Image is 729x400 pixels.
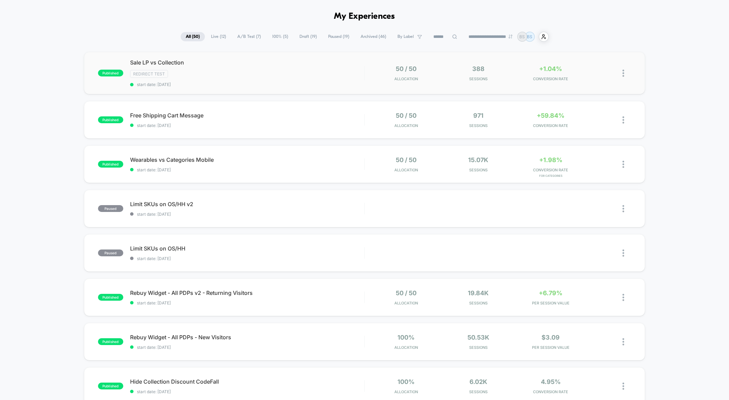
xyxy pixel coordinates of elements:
span: All ( 50 ) [181,32,205,41]
span: Allocation [394,301,418,305]
span: 100% ( 5 ) [267,32,293,41]
span: Rebuy Widget - All PDPs - New Visitors [130,334,364,341]
span: paused [98,205,123,212]
img: close [622,338,624,345]
span: 100% [397,334,415,341]
span: Draft ( 19 ) [294,32,322,41]
img: close [622,116,624,124]
span: +1.04% [539,65,562,72]
img: close [622,70,624,77]
span: start date: [DATE] [130,212,364,217]
span: Allocation [394,76,418,81]
span: Allocation [394,345,418,350]
span: start date: [DATE] [130,167,364,172]
span: published [98,338,123,345]
span: Allocation [394,389,418,394]
span: Free Shipping Cart Message [130,112,364,119]
span: paused [98,249,123,256]
span: PER SESSION VALUE [516,301,585,305]
span: published [98,383,123,389]
span: CONVERSION RATE [516,168,585,172]
span: start date: [DATE] [130,123,364,128]
span: published [98,70,123,76]
span: Limit SKUs on OS/HH [130,245,364,252]
span: published [98,161,123,168]
span: 19.84k [468,289,489,297]
span: start date: [DATE] [130,389,364,394]
span: 15.07k [468,156,488,163]
img: end [508,34,513,39]
span: Archived ( 46 ) [355,32,391,41]
span: start date: [DATE] [130,256,364,261]
span: Limit SKUs on OS/HH v2 [130,201,364,208]
span: 4.95% [541,378,561,385]
img: close [622,383,624,390]
img: close [622,161,624,168]
span: start date: [DATE] [130,345,364,350]
span: Hide Collection Discount CodeFall [130,378,364,385]
span: Redirect Test [130,70,168,78]
span: PER SESSION VALUE [516,345,585,350]
span: Sessions [444,301,513,305]
span: 50.53k [467,334,489,341]
span: 971 [473,112,483,119]
span: 50 / 50 [396,156,417,163]
span: +6.79% [539,289,562,297]
span: 50 / 50 [396,65,417,72]
p: BS [519,34,525,39]
span: Sessions [444,345,513,350]
span: 100% [397,378,415,385]
span: $3.09 [542,334,560,341]
span: A/B Test ( 7 ) [232,32,266,41]
span: Live ( 12 ) [206,32,231,41]
span: Sessions [444,123,513,128]
img: close [622,205,624,212]
span: Sale LP vs Collection [130,59,364,66]
span: 388 [472,65,485,72]
span: +59.84% [537,112,564,119]
span: Sessions [444,389,513,394]
span: for Categories [516,174,585,177]
span: published [98,116,123,123]
span: 6.02k [469,378,487,385]
span: By Label [397,34,414,39]
span: Allocation [394,123,418,128]
span: published [98,294,123,301]
span: CONVERSION RATE [516,76,585,81]
span: 50 / 50 [396,112,417,119]
p: BS [527,34,532,39]
span: Paused ( 19 ) [323,32,354,41]
span: Allocation [394,168,418,172]
span: Sessions [444,168,513,172]
h1: My Experiences [334,12,395,22]
span: Wearables vs Categories Mobile [130,156,364,163]
span: Sessions [444,76,513,81]
img: close [622,294,624,301]
span: CONVERSION RATE [516,389,585,394]
span: CONVERSION RATE [516,123,585,128]
span: start date: [DATE] [130,300,364,305]
img: close [622,249,624,257]
span: +1.98% [539,156,562,163]
span: Rebuy Widget - All PDPs v2 - Returning Visitors [130,289,364,296]
span: 50 / 50 [396,289,417,297]
span: start date: [DATE] [130,82,364,87]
